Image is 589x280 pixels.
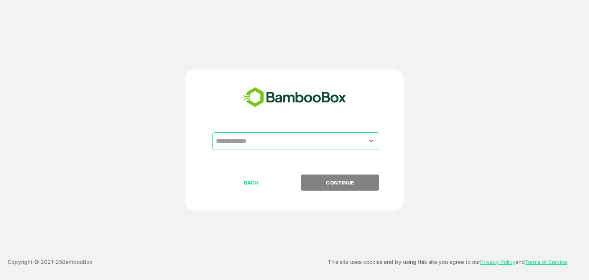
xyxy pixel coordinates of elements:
button: BACK [212,175,290,191]
a: Privacy Policy [480,259,515,265]
p: This site uses cookies and by using this site you agree to our and [328,257,567,267]
p: CONTINUE [302,178,378,187]
a: Terms of Service [525,259,567,265]
p: BACK [213,178,290,187]
button: CONTINUE [301,175,379,191]
p: Copyright © 2021- 25 BambooBox [8,257,92,267]
img: bamboobox [238,85,350,110]
button: Open [366,136,377,146]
